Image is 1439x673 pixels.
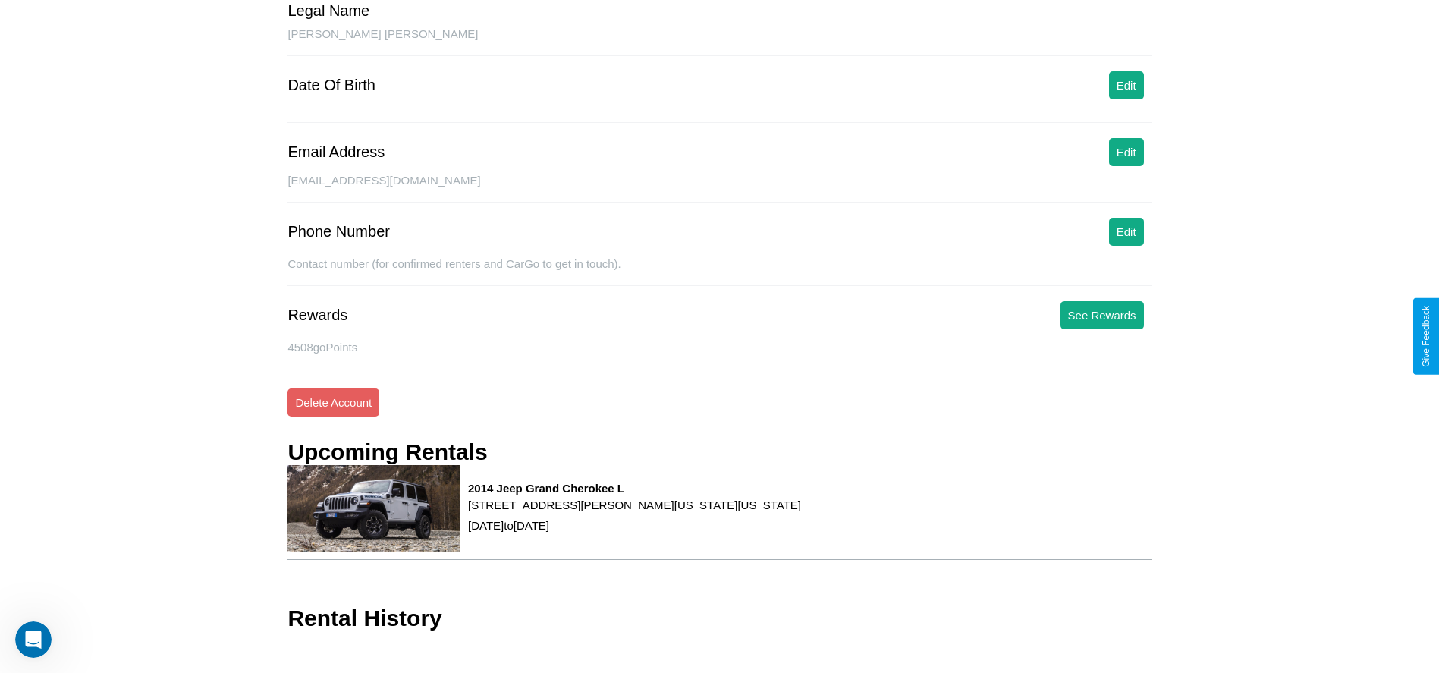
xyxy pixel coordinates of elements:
[287,307,347,324] div: Rewards
[1060,301,1144,329] button: See Rewards
[468,495,801,515] p: [STREET_ADDRESS][PERSON_NAME][US_STATE][US_STATE]
[1109,138,1144,166] button: Edit
[1109,71,1144,99] button: Edit
[287,27,1151,56] div: [PERSON_NAME] [PERSON_NAME]
[468,515,801,536] p: [DATE] to [DATE]
[1109,218,1144,246] button: Edit
[15,621,52,658] iframe: Intercom live chat
[468,482,801,495] h3: 2014 Jeep Grand Cherokee L
[287,143,385,161] div: Email Address
[287,605,441,631] h3: Rental History
[287,337,1151,357] p: 4508 goPoints
[287,388,379,417] button: Delete Account
[287,77,375,94] div: Date Of Birth
[287,439,487,465] h3: Upcoming Rentals
[287,2,369,20] div: Legal Name
[1421,306,1431,367] div: Give Feedback
[287,174,1151,203] div: [EMAIL_ADDRESS][DOMAIN_NAME]
[287,465,460,552] img: rental
[287,257,1151,286] div: Contact number (for confirmed renters and CarGo to get in touch).
[287,223,390,241] div: Phone Number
